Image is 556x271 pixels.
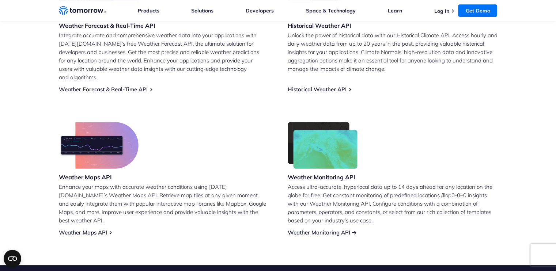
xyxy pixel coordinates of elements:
[59,173,139,181] h3: Weather Maps API
[59,86,148,93] a: Weather Forecast & Real-Time API
[288,31,498,73] p: Unlock the power of historical data with our Historical Climate API. Access hourly and daily weat...
[59,5,106,16] a: Home link
[288,86,347,93] a: Historical Weather API
[138,7,159,14] a: Products
[288,173,358,181] h3: Weather Monitoring API
[458,4,497,17] a: Get Demo
[388,7,402,14] a: Learn
[434,8,449,14] a: Log In
[288,229,350,236] a: Weather Monitoring API
[246,7,274,14] a: Developers
[288,22,351,30] h3: Historical Weather API
[306,7,356,14] a: Space & Technology
[59,229,107,236] a: Weather Maps API
[4,250,21,267] button: Open CMP widget
[191,7,213,14] a: Solutions
[59,183,269,225] p: Enhance your maps with accurate weather conditions using [DATE][DOMAIN_NAME]’s Weather Maps API. ...
[59,31,269,81] p: Integrate accurate and comprehensive weather data into your applications with [DATE][DOMAIN_NAME]...
[59,22,155,30] h3: Weather Forecast & Real-Time API
[288,183,498,225] p: Access ultra-accurate, hyperlocal data up to 14 days ahead for any location on the globe for free...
